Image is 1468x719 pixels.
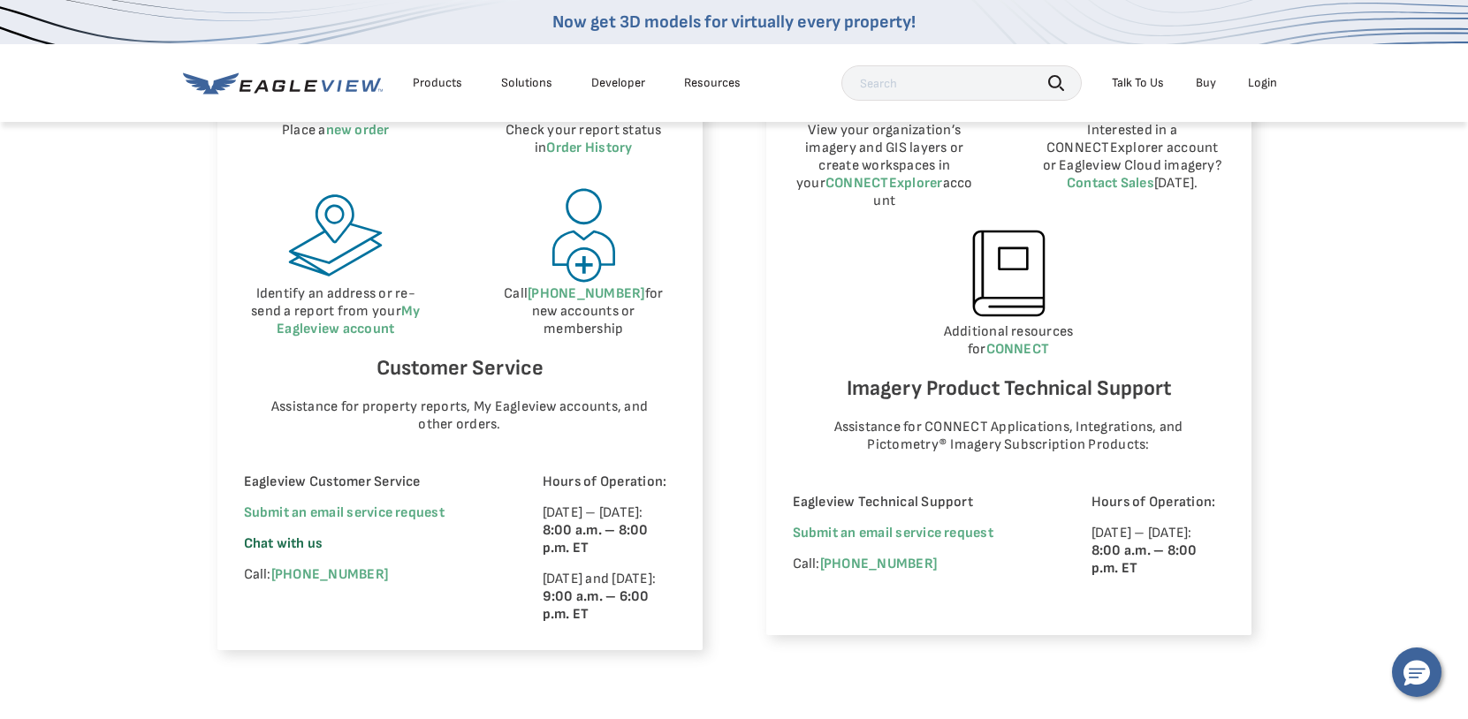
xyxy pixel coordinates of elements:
[491,285,676,338] p: Call for new accounts or membership
[820,556,937,572] a: [PHONE_NUMBER]
[543,522,649,556] strong: 8:00 a.m. – 8:00 p.m. ET
[261,398,658,434] p: Assistance for property reports, My Eagleview accounts, and other orders.
[552,11,916,33] a: Now get 3D models for virtually every property!
[413,75,462,91] div: Products
[1067,175,1154,192] a: Contact Sales
[543,504,676,557] p: [DATE] – [DATE]:
[1392,647,1441,697] button: Hello, have a question? Let’s chat.
[793,525,993,541] a: Submit an email service request
[591,75,645,91] a: Developer
[1091,494,1225,511] p: Hours of Operation:
[1248,75,1277,91] div: Login
[491,122,676,157] p: Check your report status in
[277,303,420,337] a: My Eagleview account
[244,504,445,521] a: Submit an email service request
[244,285,429,338] p: Identify an address or re-send a report from your
[244,122,429,140] p: Place a
[501,75,552,91] div: Solutions
[528,285,644,302] a: [PHONE_NUMBER]
[793,323,1225,359] p: Additional resources for
[986,341,1050,358] a: CONNECT
[244,535,323,552] span: Chat with us
[244,352,676,385] h6: Customer Service
[793,494,1043,511] p: Eagleview Technical Support
[244,473,494,491] p: Eagleview Customer Service
[543,473,676,491] p: Hours of Operation:
[810,419,1207,454] p: Assistance for CONNECT Applications, Integrations, and Pictometry® Imagery Subscription Products:
[793,556,1043,573] p: Call:
[326,122,390,139] a: new order
[1196,75,1216,91] a: Buy
[793,122,977,210] p: View your organization’s imagery and GIS layers or create workspaces in your account
[841,65,1082,101] input: Search
[543,571,676,624] p: [DATE] and [DATE]:
[244,566,494,584] p: Call:
[825,175,943,192] a: CONNECTExplorer
[793,372,1225,405] h6: Imagery Product Technical Support
[1112,75,1164,91] div: Talk To Us
[684,75,741,91] div: Resources
[271,566,388,583] a: [PHONE_NUMBER]
[1040,122,1225,193] p: Interested in a CONNECTExplorer account or Eagleview Cloud imagery? [DATE].
[546,140,632,156] a: Order History
[543,588,650,623] strong: 9:00 a.m. – 6:00 p.m. ET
